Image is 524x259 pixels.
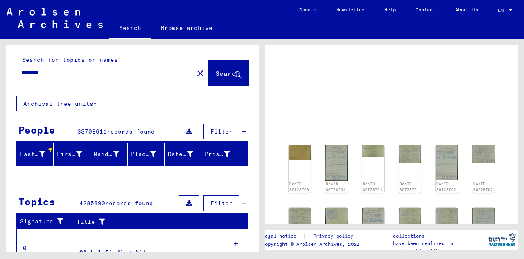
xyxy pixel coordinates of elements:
div: Date of Birth [168,148,203,161]
a: Legal notice [262,232,303,241]
div: First Name [57,150,82,159]
a: Privacy policy [307,232,363,241]
div: Global Finding Aids [79,248,149,257]
p: have been realized in partnership with [393,240,486,254]
a: DocID: 80728760 [289,182,309,192]
mat-header-cell: Place of Birth [128,143,165,166]
div: Prisoner # [205,148,240,161]
img: 001.jpg [325,145,348,181]
button: Archival tree units [16,96,103,111]
img: 002.jpg [362,145,384,157]
div: Title [77,218,232,226]
img: 003.jpg [436,208,458,226]
span: Filter [210,128,233,135]
div: Place of Birth [131,150,156,159]
span: EN [498,7,507,13]
div: Signature [20,215,75,228]
img: 001.jpg [362,208,384,243]
span: records found [105,200,153,207]
img: 001.jpg [289,145,311,161]
button: Filter [203,195,239,211]
button: Clear [192,65,208,81]
img: 003.jpg [399,145,421,163]
div: Maiden Name [94,148,129,161]
div: Place of Birth [131,148,166,161]
mat-header-cell: Last Name [17,143,54,166]
img: Arolsen_neg.svg [7,8,103,28]
div: Signature [20,217,67,226]
span: Filter [210,200,233,207]
mat-header-cell: Prisoner # [201,143,248,166]
span: 33708611 [77,128,107,135]
button: Search [208,60,248,86]
img: 002.jpg [399,208,421,225]
img: 004.jpg [325,208,348,226]
div: First Name [57,148,92,161]
img: 001.jpg [436,145,458,180]
a: DocID: 80728761 [326,182,346,192]
a: DocID: 80728762 [436,182,456,192]
div: Last Name [20,150,45,159]
a: Browse archive [151,18,222,38]
div: Prisoner # [205,150,230,159]
div: Title [77,215,240,228]
mat-header-cell: Date of Birth [165,143,201,166]
a: DocID: 80728762 [473,182,493,192]
a: DocID: 80728761 [363,182,382,192]
img: 003.jpg [289,208,311,226]
span: 4285890 [79,200,105,207]
mat-label: Search for topics or names [22,56,118,64]
span: records found [107,128,155,135]
div: People [18,123,55,137]
button: Filter [203,124,239,139]
mat-icon: close [195,68,205,78]
p: The Arolsen Archives online collections [393,225,486,240]
mat-header-cell: First Name [54,143,90,166]
a: Search [109,18,151,39]
img: 002.jpg [472,145,495,163]
div: | [262,232,363,241]
a: DocID: 80728761 [400,182,419,192]
div: Last Name [20,148,55,161]
div: Topics [18,194,55,209]
p: Copyright © Arolsen Archives, 2021 [262,241,363,248]
span: Search [215,69,240,77]
div: Date of Birth [168,150,193,159]
div: Maiden Name [94,150,119,159]
img: yv_logo.png [487,229,517,250]
mat-header-cell: Maiden Name [90,143,127,166]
